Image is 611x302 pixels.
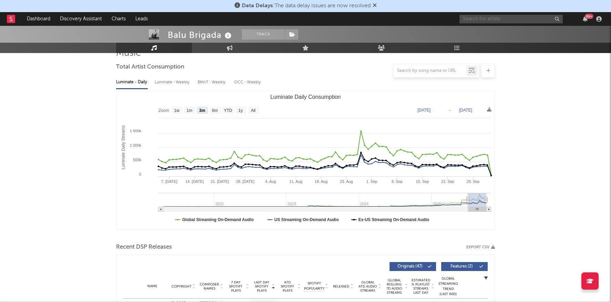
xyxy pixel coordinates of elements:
button: Features(2) [441,262,488,271]
text: 1. Sep [366,179,377,184]
div: Luminate - Weekly [155,76,191,88]
span: Music [116,49,141,58]
button: Track [242,29,285,40]
text: 1 500k [130,129,142,133]
span: ATD Spotify Plays [278,280,297,293]
a: Charts [107,12,131,26]
a: Discovery Assistant [55,12,107,26]
input: Search for artists [459,15,563,23]
input: Search by song name or URL [394,68,466,74]
text: 15. Sep [416,179,429,184]
text: Ex-US Streaming On-Demand Audio [359,217,429,222]
text: US Streaming On-Demand Audio [275,217,339,222]
a: Leads [131,12,153,26]
span: Features ( 2 ) [446,264,477,269]
text: Global Streaming On-Demand Audio [182,217,254,222]
text: [DATE] [459,108,472,113]
text: YTD [224,108,232,113]
text: 1y [238,108,243,113]
div: Balu Brigada [168,29,233,41]
text: Luminate Daily Consumption [270,94,341,100]
text: 22. Sep [441,179,454,184]
button: 99+ [583,16,588,22]
text: → [447,108,452,113]
span: Estimated % Playlist Streams Last Day [411,278,430,295]
text: 25. Aug [340,179,353,184]
div: OCC - Weekly [234,76,261,88]
text: 21. [DATE] [211,179,229,184]
text: 3m [199,108,205,113]
text: 1m [187,108,193,113]
span: Originals ( 47 ) [394,264,426,269]
text: 18. Aug [315,179,328,184]
text: 11. Aug [289,179,302,184]
span: Spotify Popularity [304,281,324,291]
span: Total Artist Consumption [116,63,184,71]
div: Luminate - Daily [116,76,148,88]
div: 99 + [585,14,593,19]
span: Dismiss [373,3,377,9]
text: 6m [212,108,218,113]
div: Global Streaming Trend (Last 60D) [438,276,458,297]
text: 1 000k [130,143,142,147]
span: Recent DSP Releases [116,243,172,251]
text: Zoom [158,108,169,113]
span: Data Delays [242,3,273,9]
div: Name [137,284,167,289]
button: Originals(47) [390,262,436,271]
span: : The data delay issues are now resolved [242,3,371,9]
div: BMAT - Weekly [198,76,227,88]
span: Released [333,284,349,289]
span: 7 Day Spotify Plays [227,280,245,293]
svg: Luminate Daily Consumption [116,91,495,229]
span: Copyright [172,284,191,289]
span: Global Rolling 7D Audio Streams [385,278,404,295]
a: Dashboard [22,12,55,26]
span: Composer Names [199,282,219,291]
text: [DATE] [417,108,431,113]
text: 7. [DATE] [161,179,177,184]
text: 8. Sep [392,179,403,184]
text: 14. [DATE] [186,179,204,184]
text: 500k [133,158,141,162]
text: 0 [139,172,141,176]
text: Luminate Daily Streams [121,125,126,169]
text: 4. Aug [265,179,276,184]
button: Export CSV [466,245,495,249]
text: 29. Sep [467,179,480,184]
span: Last Day Spotify Plays [252,280,271,293]
text: 1w [174,108,180,113]
text: All [251,108,255,113]
text: 28. [DATE] [236,179,255,184]
span: Global ATD Audio Streams [358,280,377,293]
